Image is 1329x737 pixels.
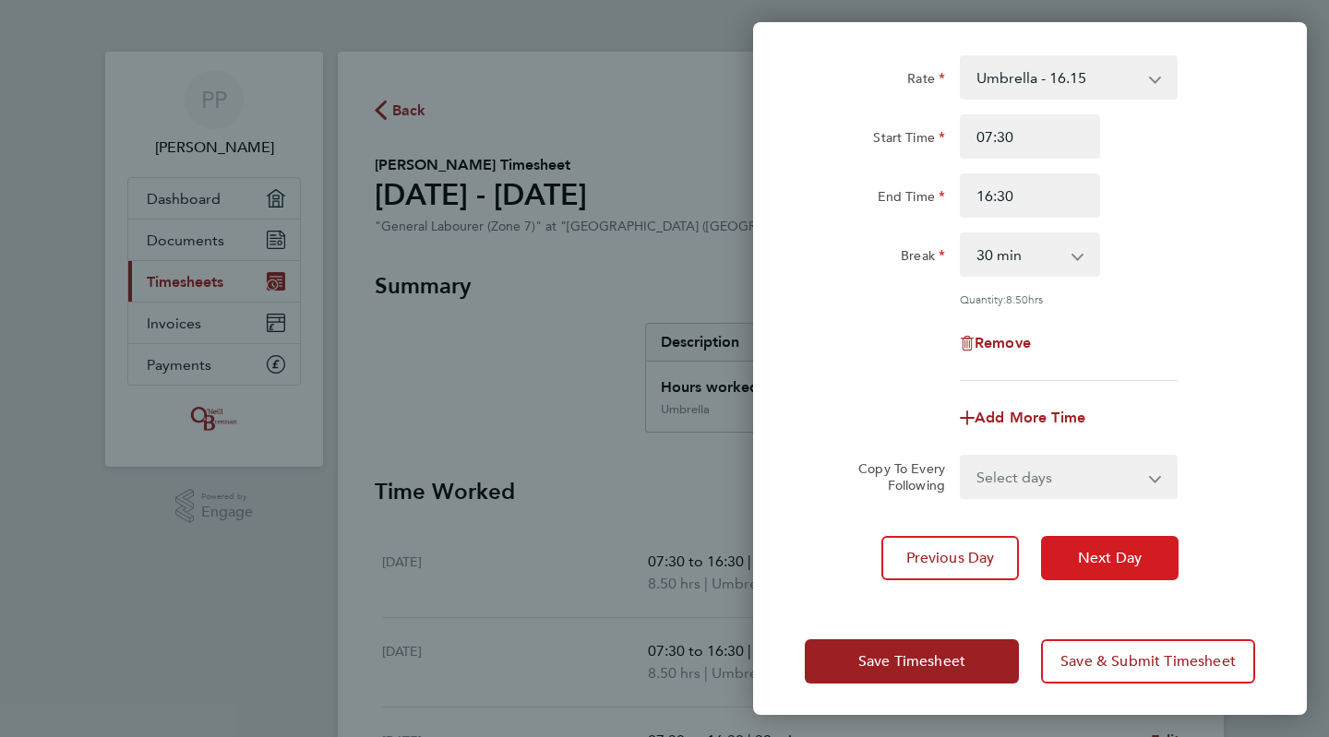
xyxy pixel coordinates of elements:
input: E.g. 18:00 [960,173,1100,218]
div: Quantity: hrs [960,291,1178,306]
label: End Time [878,188,945,210]
label: Start Time [873,129,945,151]
button: Remove [960,336,1031,351]
label: Break [901,247,945,269]
span: Remove [975,334,1031,351]
button: Save Timesheet [805,639,1019,684]
button: Next Day [1041,536,1179,580]
span: Previous Day [906,549,995,567]
span: Save & Submit Timesheet [1060,652,1236,671]
button: Previous Day [881,536,1019,580]
label: Rate [907,70,945,92]
span: Save Timesheet [858,652,965,671]
span: 8.50 [1006,291,1028,306]
button: Save & Submit Timesheet [1041,639,1255,684]
input: E.g. 08:00 [960,114,1100,159]
label: Copy To Every Following [844,460,945,493]
span: Add More Time [975,409,1085,426]
span: Next Day [1078,549,1142,567]
button: Add More Time [960,410,1085,425]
